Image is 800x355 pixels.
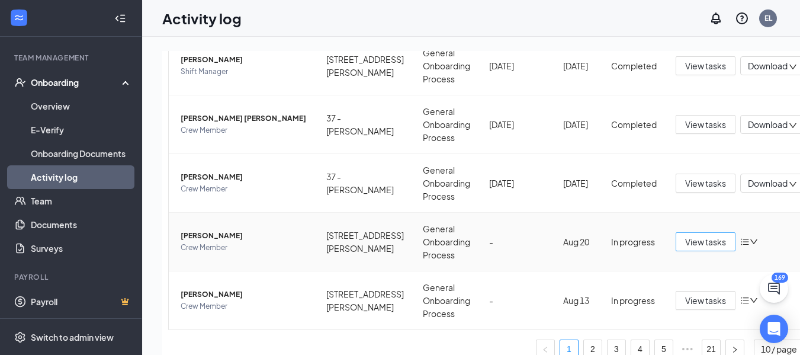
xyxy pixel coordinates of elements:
[767,282,781,296] svg: ChatActive
[413,154,480,213] td: General Onboarding Process
[748,60,788,72] span: Download
[31,165,132,189] a: Activity log
[317,154,413,213] td: 37 - [PERSON_NAME]
[772,273,788,283] div: 169
[181,289,307,300] span: [PERSON_NAME]
[31,118,132,142] a: E-Verify
[748,177,788,190] span: Download
[13,12,25,24] svg: WorkstreamLogo
[31,142,132,165] a: Onboarding Documents
[489,177,544,190] div: [DATE]
[181,66,307,78] span: Shift Manager
[789,180,797,188] span: down
[31,290,132,314] a: PayrollCrown
[413,95,480,154] td: General Onboarding Process
[31,189,132,213] a: Team
[489,294,544,307] div: -
[114,12,126,24] svg: Collapse
[181,54,307,66] span: [PERSON_NAME]
[14,76,26,88] svg: UserCheck
[181,300,307,312] span: Crew Member
[611,235,657,248] div: In progress
[740,296,750,305] span: bars
[14,331,26,343] svg: Settings
[563,118,592,131] div: [DATE]
[563,59,592,72] div: [DATE]
[685,177,726,190] span: View tasks
[181,230,307,242] span: [PERSON_NAME]
[750,296,758,305] span: down
[685,118,726,131] span: View tasks
[748,119,788,131] span: Download
[611,177,657,190] div: Completed
[676,174,735,193] button: View tasks
[611,294,657,307] div: In progress
[740,237,750,247] span: bars
[181,171,307,183] span: [PERSON_NAME]
[685,294,726,307] span: View tasks
[14,53,130,63] div: Team Management
[14,272,130,282] div: Payroll
[317,95,413,154] td: 37 - [PERSON_NAME]
[162,8,242,28] h1: Activity log
[413,213,480,271] td: General Onboarding Process
[317,37,413,95] td: [STREET_ADDRESS][PERSON_NAME]
[413,37,480,95] td: General Onboarding Process
[31,331,114,343] div: Switch to admin view
[489,59,544,72] div: [DATE]
[413,271,480,330] td: General Onboarding Process
[317,271,413,330] td: [STREET_ADDRESS][PERSON_NAME]
[676,115,735,134] button: View tasks
[789,121,797,130] span: down
[676,232,735,251] button: View tasks
[563,177,592,190] div: [DATE]
[181,113,307,124] span: [PERSON_NAME] [PERSON_NAME]
[181,242,307,254] span: Crew Member
[676,56,735,75] button: View tasks
[563,235,592,248] div: Aug 20
[764,13,772,23] div: EL
[611,118,657,131] div: Completed
[181,183,307,195] span: Crew Member
[789,63,797,71] span: down
[750,238,758,246] span: down
[709,11,723,25] svg: Notifications
[676,291,735,310] button: View tasks
[31,236,132,260] a: Surveys
[685,235,726,248] span: View tasks
[563,294,592,307] div: Aug 13
[317,213,413,271] td: [STREET_ADDRESS][PERSON_NAME]
[489,118,544,131] div: [DATE]
[181,124,307,136] span: Crew Member
[760,315,788,343] div: Open Intercom Messenger
[542,346,549,353] span: left
[611,59,657,72] div: Completed
[31,76,122,88] div: Onboarding
[489,235,544,248] div: -
[760,274,788,303] button: ChatActive
[731,346,738,353] span: right
[735,11,749,25] svg: QuestionInfo
[31,213,132,236] a: Documents
[31,94,132,118] a: Overview
[685,59,726,72] span: View tasks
